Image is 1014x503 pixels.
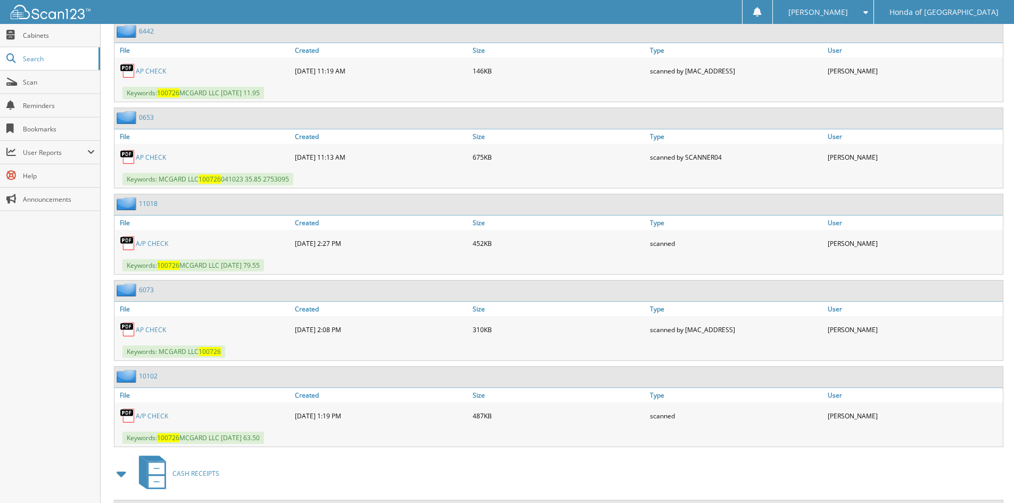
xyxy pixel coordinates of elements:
div: scanned by [MAC_ADDRESS] [647,60,825,81]
iframe: Chat Widget [961,452,1014,503]
a: A/P CHECK [136,239,168,248]
span: 100726 [157,261,179,270]
span: Reminders [23,101,95,110]
div: scanned by SCANNER04 [647,146,825,168]
a: Size [470,129,648,144]
a: 6442 [139,27,154,36]
a: File [114,216,292,230]
a: Type [647,129,825,144]
div: 310KB [470,319,648,340]
a: AP CHECK [136,153,166,162]
span: CASH RECEIPTS [172,469,219,478]
a: CASH RECEIPTS [133,452,219,494]
a: 6073 [139,285,154,294]
span: Scan [23,78,95,87]
a: AP CHECK [136,67,166,76]
div: [PERSON_NAME] [825,319,1003,340]
a: Type [647,388,825,402]
a: User [825,388,1003,402]
a: Created [292,129,470,144]
div: [PERSON_NAME] [825,405,1003,426]
a: 0653 [139,113,154,122]
a: A/P CHECK [136,411,168,420]
span: 100726 [157,433,179,442]
a: File [114,388,292,402]
a: Created [292,388,470,402]
div: 675KB [470,146,648,168]
div: [DATE] 2:27 PM [292,233,470,254]
span: Bookmarks [23,125,95,134]
div: [DATE] 1:19 PM [292,405,470,426]
a: Size [470,216,648,230]
div: [PERSON_NAME] [825,146,1003,168]
a: 10102 [139,372,158,381]
div: 487KB [470,405,648,426]
span: Announcements [23,195,95,204]
span: 100726 [199,347,221,356]
img: scan123-logo-white.svg [11,5,90,19]
div: scanned by [MAC_ADDRESS] [647,319,825,340]
span: Keywords: MCGARD LLC [DATE] 79.55 [122,259,264,271]
span: 100726 [199,175,221,184]
a: File [114,129,292,144]
img: folder2.png [117,24,139,38]
span: Cabinets [23,31,95,40]
a: User [825,302,1003,316]
img: folder2.png [117,369,139,383]
div: scanned [647,405,825,426]
a: User [825,43,1003,57]
div: [DATE] 11:19 AM [292,60,470,81]
a: File [114,302,292,316]
span: Search [23,54,93,63]
a: Size [470,43,648,57]
a: User [825,129,1003,144]
span: [PERSON_NAME] [788,9,848,15]
div: [DATE] 11:13 AM [292,146,470,168]
span: Keywords: MCGARD LLC 041023 35.85 2753095 [122,173,293,185]
span: Help [23,171,95,180]
a: Type [647,43,825,57]
a: 11018 [139,199,158,208]
div: 452KB [470,233,648,254]
span: Keywords: MCGARD LLC [122,345,225,358]
img: folder2.png [117,197,139,210]
span: User Reports [23,148,87,157]
a: User [825,216,1003,230]
div: [PERSON_NAME] [825,233,1003,254]
img: PDF.png [120,408,136,424]
span: Keywords: MCGARD LLC [DATE] 11.95 [122,87,264,99]
div: 146KB [470,60,648,81]
span: 100726 [157,88,179,97]
a: Type [647,216,825,230]
a: Type [647,302,825,316]
img: PDF.png [120,149,136,165]
span: Honda of [GEOGRAPHIC_DATA] [889,9,999,15]
a: Created [292,43,470,57]
span: Keywords: MCGARD LLC [DATE] 63.50 [122,432,264,444]
img: PDF.png [120,321,136,337]
img: folder2.png [117,111,139,124]
a: Size [470,302,648,316]
img: folder2.png [117,283,139,296]
div: [DATE] 2:08 PM [292,319,470,340]
a: File [114,43,292,57]
div: scanned [647,233,825,254]
div: [PERSON_NAME] [825,60,1003,81]
img: PDF.png [120,63,136,79]
img: PDF.png [120,235,136,251]
a: Created [292,216,470,230]
a: Size [470,388,648,402]
a: AP CHECK [136,325,166,334]
a: Created [292,302,470,316]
